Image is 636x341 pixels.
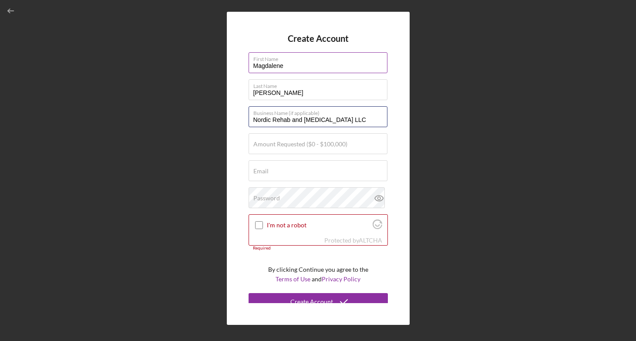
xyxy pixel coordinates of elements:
h4: Create Account [288,34,349,44]
label: Business Name (if applicable) [253,107,387,116]
label: Last Name [253,80,387,89]
label: Email [253,168,269,175]
a: Terms of Use [276,275,310,283]
a: Privacy Policy [322,275,360,283]
div: Required [249,246,388,251]
button: Create Account [249,293,388,311]
a: Visit Altcha.org [373,223,382,230]
div: Protected by [324,237,382,244]
label: First Name [253,53,387,62]
label: Password [253,195,280,202]
p: By clicking Continue you agree to the and [268,265,368,284]
a: Visit Altcha.org [359,236,382,244]
label: I'm not a robot [267,222,370,229]
label: Amount Requested ($0 - $100,000) [253,141,347,148]
div: Create Account [290,293,333,311]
